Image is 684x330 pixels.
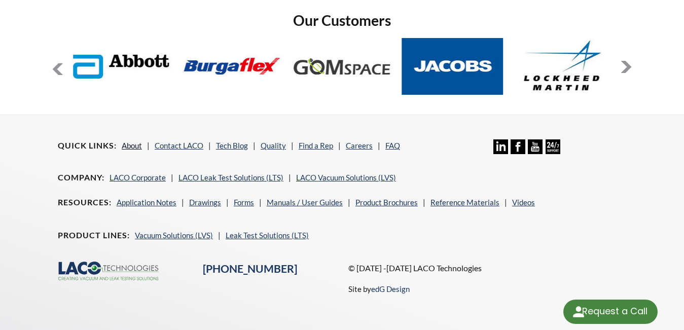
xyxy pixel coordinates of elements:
[430,198,499,207] a: Reference Materials
[570,304,587,320] img: round button
[58,172,104,183] h4: Company
[546,139,560,154] img: 24/7 Support Icon
[296,173,396,182] a: LACO Vacuum Solutions (LVS)
[226,231,309,240] a: Leak Test Solutions (LTS)
[546,146,560,156] a: 24/7 Support
[117,198,176,207] a: Application Notes
[267,198,343,207] a: Manuals / User Guides
[155,141,203,150] a: Contact LACO
[385,141,400,150] a: FAQ
[371,284,410,294] a: edG Design
[203,262,297,275] a: [PHONE_NUMBER]
[402,38,503,95] img: Jacobs.jpg
[348,262,627,275] p: © [DATE] -[DATE] LACO Technologies
[355,198,418,207] a: Product Brochures
[299,141,333,150] a: Find a Rep
[58,230,130,241] h4: Product Lines
[512,198,535,207] a: Videos
[70,38,172,95] img: Abbott-Labs.jpg
[582,300,647,323] div: Request a Call
[348,283,410,295] p: Site by
[122,141,142,150] a: About
[58,140,117,151] h4: Quick Links
[292,38,393,95] img: GOM-Space.jpg
[563,300,658,324] div: Request a Call
[189,198,221,207] a: Drawings
[261,141,286,150] a: Quality
[52,11,632,30] h2: Our Customers
[216,141,248,150] a: Tech Blog
[346,141,373,150] a: Careers
[512,38,614,95] img: Lockheed-Martin.jpg
[110,173,166,182] a: LACO Corporate
[178,173,283,182] a: LACO Leak Test Solutions (LTS)
[234,198,254,207] a: Forms
[181,38,282,95] img: Burgaflex.jpg
[58,197,112,208] h4: Resources
[135,231,213,240] a: Vacuum Solutions (LVS)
